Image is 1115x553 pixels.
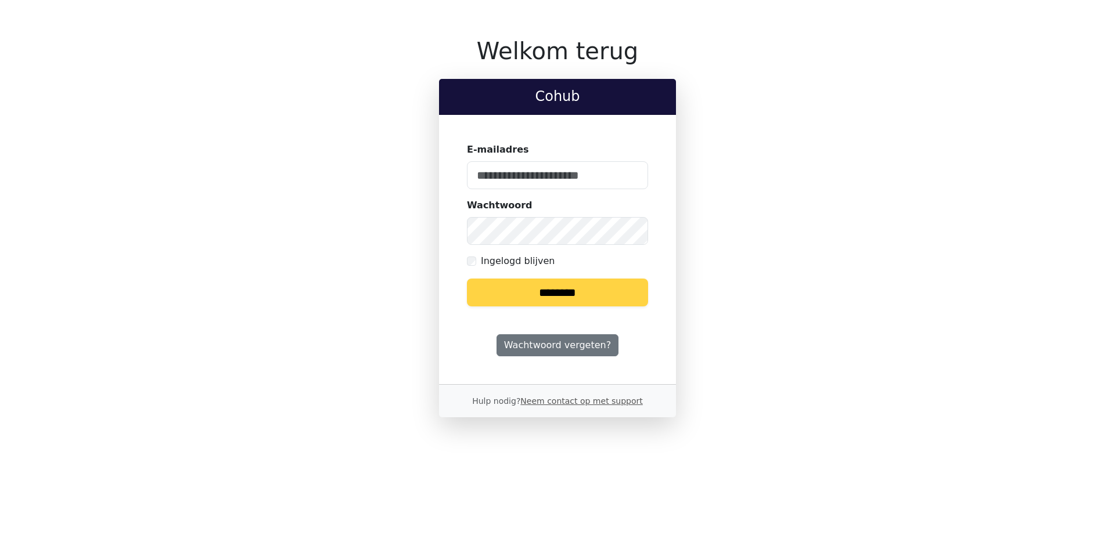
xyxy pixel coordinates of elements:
[467,143,529,157] label: E-mailadres
[448,88,667,105] h2: Cohub
[520,396,642,406] a: Neem contact op met support
[481,254,555,268] label: Ingelogd blijven
[439,37,676,65] h1: Welkom terug
[472,396,643,406] small: Hulp nodig?
[497,334,618,356] a: Wachtwoord vergeten?
[467,198,533,212] label: Wachtwoord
